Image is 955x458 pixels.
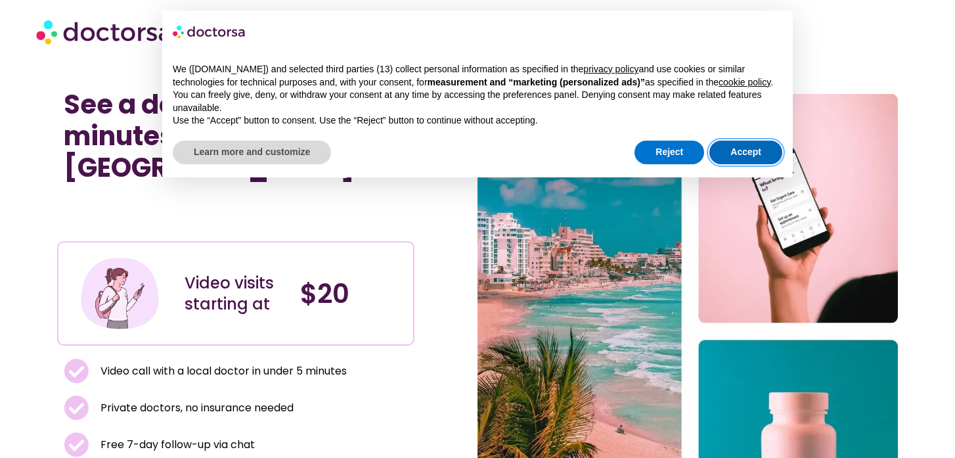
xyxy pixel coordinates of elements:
[173,63,782,89] p: We ([DOMAIN_NAME]) and selected third parties (13) collect personal information as specified in t...
[583,64,638,74] a: privacy policy
[97,436,255,454] span: Free 7-day follow-up via chat
[97,362,347,380] span: Video call with a local doctor in under 5 minutes
[79,252,161,334] img: Illustration depicting a young woman in a casual outfit, engaged with her smartphone. She has a p...
[173,89,782,114] p: You can freely give, deny, or withdraw your consent at any time by accessing the preferences pane...
[173,21,246,42] img: logo
[173,114,782,127] p: Use the “Accept” button to consent. Use the “Reject” button to continue without accepting.
[428,77,645,87] strong: measurement and “marketing (personalized ads)”
[709,141,782,164] button: Accept
[64,196,261,212] iframe: Customer reviews powered by Trustpilot
[97,399,294,417] span: Private doctors, no insurance needed
[300,278,403,309] h4: $20
[719,77,770,87] a: cookie policy
[64,89,408,183] h1: See a doctor online in minutes in [GEOGRAPHIC_DATA]
[64,212,408,228] iframe: Customer reviews powered by Trustpilot
[185,273,288,315] div: Video visits starting at
[173,141,331,164] button: Learn more and customize
[634,141,704,164] button: Reject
